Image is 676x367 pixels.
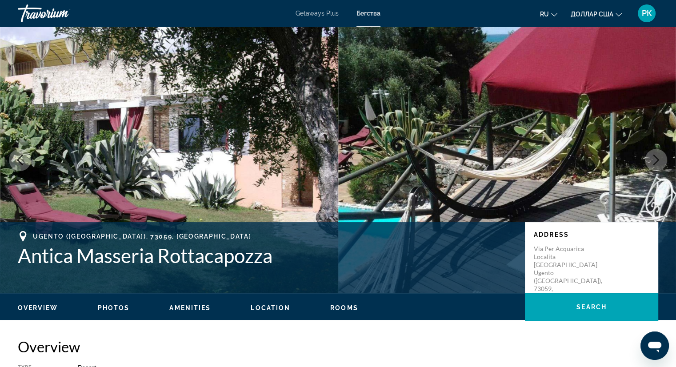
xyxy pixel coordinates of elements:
p: Via Per Acquarica Localita [GEOGRAPHIC_DATA] Ugento ([GEOGRAPHIC_DATA]), 73059, [GEOGRAPHIC_DATA] [534,245,605,301]
a: Getaways Plus [296,10,339,17]
span: Amenities [169,304,211,311]
font: РК [642,8,652,18]
span: Search [576,303,607,311]
h1: Antica Masseria Rottacapozza [18,244,516,267]
span: Location [251,304,290,311]
iframe: Кнопка запуска окна обмена сообщениями [640,331,669,360]
button: Overview [18,304,58,312]
span: Ugento ([GEOGRAPHIC_DATA]), 73059, [GEOGRAPHIC_DATA] [33,233,251,240]
span: Photos [98,304,130,311]
button: Изменить валюту [571,8,622,20]
a: Бегства [356,10,380,17]
p: Address [534,231,649,238]
button: Previous image [9,149,31,171]
button: Изменить язык [540,8,557,20]
span: Overview [18,304,58,311]
a: Травориум [18,2,107,25]
font: доллар США [571,11,613,18]
button: Меню пользователя [635,4,658,23]
button: Next image [645,149,667,171]
span: Rooms [330,304,358,311]
font: ru [540,11,549,18]
button: Search [525,293,658,321]
h2: Overview [18,338,658,355]
button: Location [251,304,290,312]
button: Photos [98,304,130,312]
button: Rooms [330,304,358,312]
button: Amenities [169,304,211,312]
